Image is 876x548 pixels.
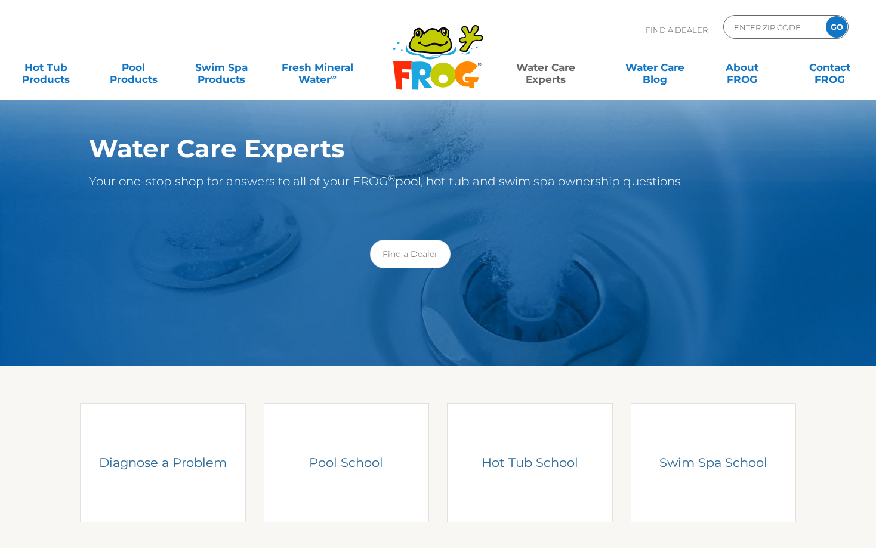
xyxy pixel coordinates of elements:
[89,134,732,163] h1: Water Care Experts
[264,403,430,522] a: Pool SchoolPool SchoolLearn from the experts how to care for your pool.
[80,403,246,522] a: Diagnose a ProblemDiagnose a Problem2-3 questions and we can help.
[708,55,776,79] a: AboutFROG
[447,403,613,522] a: Hot Tub SchoolHot Tub SchoolLearn from the experts how to care for your Hot Tub.
[370,240,451,268] a: Find a Dealer
[456,454,604,470] h4: Hot Tub School
[272,454,420,470] h4: Pool School
[97,454,229,470] h4: Diagnose a Problem
[100,55,168,79] a: PoolProducts
[331,72,336,81] sup: ∞
[639,454,787,470] h4: Swim Spa School
[646,15,708,45] p: Find A Dealer
[12,55,80,79] a: Hot TubProducts
[631,403,797,522] a: Swim Spa SchoolSwim Spa SchoolLearn from the experts how to care for your swim spa.
[796,55,864,79] a: ContactFROG
[491,55,602,79] a: Water CareExperts
[388,172,395,184] sup: ®
[275,55,360,79] a: Fresh MineralWater∞
[733,18,813,36] input: Zip Code Form
[89,172,732,191] p: Your one-stop shop for answers to all of your FROG pool, hot tub and swim spa ownership questions
[826,16,847,38] input: GO
[621,55,689,79] a: Water CareBlog
[187,55,255,79] a: Swim SpaProducts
